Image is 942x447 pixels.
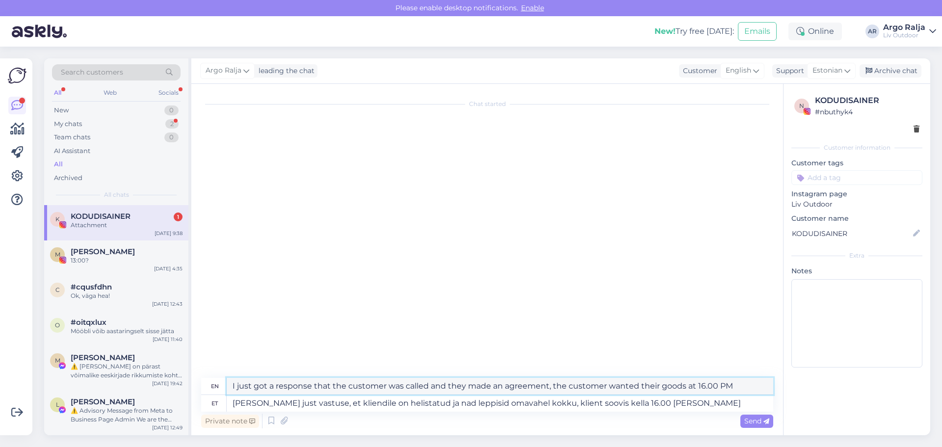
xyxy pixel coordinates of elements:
[152,380,183,387] div: [DATE] 19:42
[71,291,183,300] div: Ok, väga hea!
[152,424,183,431] div: [DATE] 12:49
[55,215,60,223] span: K
[654,26,676,36] b: New!
[791,266,922,276] p: Notes
[153,336,183,343] div: [DATE] 11:40
[55,321,60,329] span: o
[815,106,919,117] div: # nbuthyk4
[738,22,777,41] button: Emails
[71,353,135,362] span: Massimo Poggiali
[772,66,804,76] div: Support
[155,230,183,237] div: [DATE] 9:38
[71,362,183,380] div: ⚠️ [PERSON_NAME] on pärast võimalike eeskirjade rikkumiste kohta käivat teavitust lisatud ajutist...
[52,86,63,99] div: All
[102,86,119,99] div: Web
[157,86,181,99] div: Socials
[791,158,922,168] p: Customer tags
[71,283,112,291] span: #cqusfdhn
[8,66,26,85] img: Askly Logo
[201,100,773,108] div: Chat started
[71,327,183,336] div: Mööbli võib aastaringselt sisse jätta
[71,212,131,221] span: KODUDISAINER
[860,64,921,78] div: Archive chat
[201,415,259,428] div: Private note
[255,66,314,76] div: leading the chat
[71,397,135,406] span: Liz Armstrong
[71,406,183,424] div: ⚠️ Advisory Message from Meta to Business Page Admin We are the Meta Community Care Division. Fol...
[165,119,179,129] div: 2
[55,286,60,293] span: c
[71,247,135,256] span: Maribel Lopez
[56,401,59,408] span: L
[71,221,183,230] div: Attachment
[812,65,842,76] span: Estonian
[799,102,804,109] span: n
[71,256,183,265] div: 13:00?
[883,24,925,31] div: Argo Ralja
[206,65,241,76] span: Argo Ralja
[211,395,218,412] div: et
[55,357,60,364] span: M
[227,395,773,412] textarea: [PERSON_NAME] just vastuse, et kliendile on helistatud ja nad leppisid omavahel kokku, klient soo...
[679,66,717,76] div: Customer
[744,417,769,425] span: Send
[726,65,751,76] span: English
[788,23,842,40] div: Online
[55,251,60,258] span: M
[791,170,922,185] input: Add a tag
[654,26,734,37] div: Try free [DATE]:
[54,159,63,169] div: All
[815,95,919,106] div: KODUDISAINER
[792,228,911,239] input: Add name
[152,300,183,308] div: [DATE] 12:43
[154,265,183,272] div: [DATE] 4:35
[54,105,69,115] div: New
[227,378,773,394] textarea: I just got a response that the customer was called and they made an agreement, the customer wante...
[54,173,82,183] div: Archived
[791,143,922,152] div: Customer information
[518,3,547,12] span: Enable
[174,212,183,221] div: 1
[211,378,219,394] div: en
[61,67,123,78] span: Search customers
[164,132,179,142] div: 0
[883,24,936,39] a: Argo RaljaLiv Outdoor
[791,213,922,224] p: Customer name
[883,31,925,39] div: Liv Outdoor
[54,146,90,156] div: AI Assistant
[791,189,922,199] p: Instagram page
[104,190,129,199] span: All chats
[164,105,179,115] div: 0
[865,25,879,38] div: AR
[791,199,922,210] p: Liv Outdoor
[54,132,90,142] div: Team chats
[791,251,922,260] div: Extra
[71,318,106,327] span: #oitqxlux
[54,119,82,129] div: My chats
